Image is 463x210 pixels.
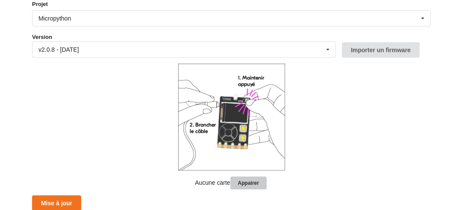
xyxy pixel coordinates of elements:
label: Version [32,33,52,41]
p: Aucune carte [32,177,431,190]
img: galaxia_plug.png [178,64,285,171]
div: Micropython [38,15,71,21]
button: Importer un firmware [342,42,420,58]
button: Appairer [230,177,267,190]
div: v2.0.8 - [DATE] [38,47,79,53]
